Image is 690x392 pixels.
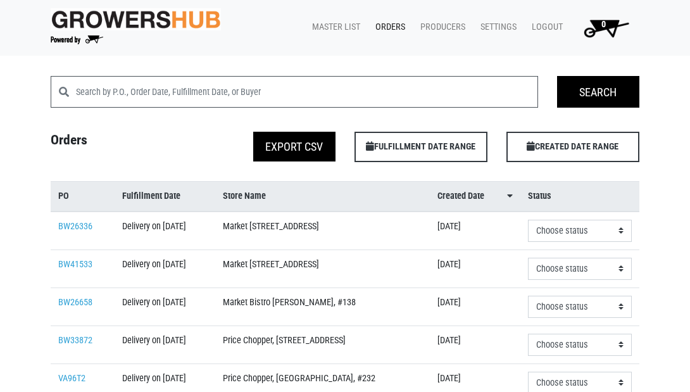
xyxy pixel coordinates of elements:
[115,288,215,326] td: Delivery on [DATE]
[122,189,180,203] span: Fulfillment Date
[568,15,639,41] a: 0
[58,221,92,232] a: BW26336
[58,297,92,308] a: BW26658
[528,189,632,203] a: Status
[58,189,107,203] a: PO
[115,250,215,288] td: Delivery on [DATE]
[51,8,221,30] img: original-fc7597fdc6adbb9d0e2ae620e786d1a2.jpg
[410,15,470,39] a: Producers
[470,15,522,39] a: Settings
[215,326,430,364] td: Price Chopper, [STREET_ADDRESS]
[51,35,103,44] img: Powered by Big Wheelbarrow
[115,212,215,250] td: Delivery on [DATE]
[76,76,538,108] input: Search by P.O., Order Date, Fulfillment Date, or Buyer
[578,15,634,41] img: Cart
[522,15,568,39] a: Logout
[430,212,520,250] td: [DATE]
[557,76,639,108] input: Search
[437,189,484,203] span: Created Date
[215,212,430,250] td: Market [STREET_ADDRESS]
[253,132,336,161] button: Export CSV
[365,15,410,39] a: Orders
[506,132,639,162] span: CREATED DATE RANGE
[601,19,606,30] span: 0
[223,189,423,203] a: Store Name
[215,288,430,326] td: Market Bistro [PERSON_NAME], #138
[58,335,92,346] a: BW33872
[437,189,513,203] a: Created Date
[354,132,487,162] span: FULFILLMENT DATE RANGE
[430,288,520,326] td: [DATE]
[122,189,207,203] a: Fulfillment Date
[223,189,266,203] span: Store Name
[302,15,365,39] a: Master List
[58,189,69,203] span: PO
[215,250,430,288] td: Market [STREET_ADDRESS]
[115,326,215,364] td: Delivery on [DATE]
[430,250,520,288] td: [DATE]
[41,132,193,157] h4: Orders
[528,189,551,203] span: Status
[430,326,520,364] td: [DATE]
[58,373,85,384] a: VA96T2
[58,259,92,270] a: BW41533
